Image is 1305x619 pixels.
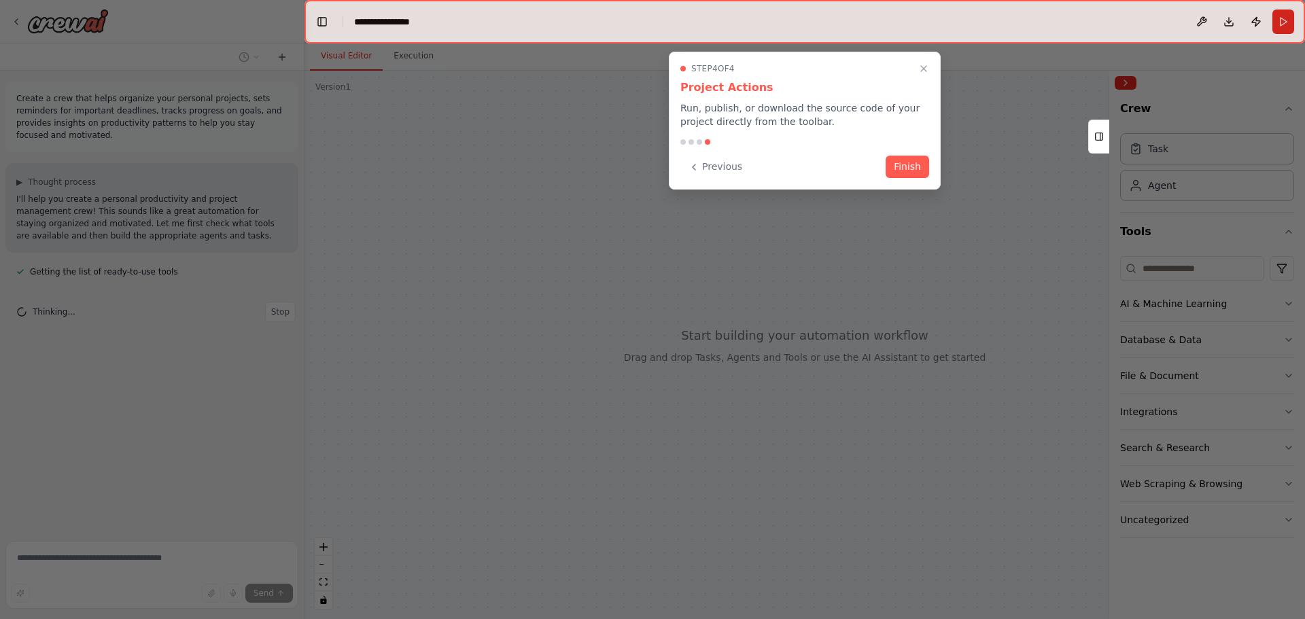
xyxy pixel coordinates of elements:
[691,63,735,74] span: Step 4 of 4
[680,101,929,128] p: Run, publish, or download the source code of your project directly from the toolbar.
[916,60,932,77] button: Close walkthrough
[886,156,929,178] button: Finish
[680,79,929,96] h3: Project Actions
[680,156,750,178] button: Previous
[313,12,332,31] button: Hide left sidebar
